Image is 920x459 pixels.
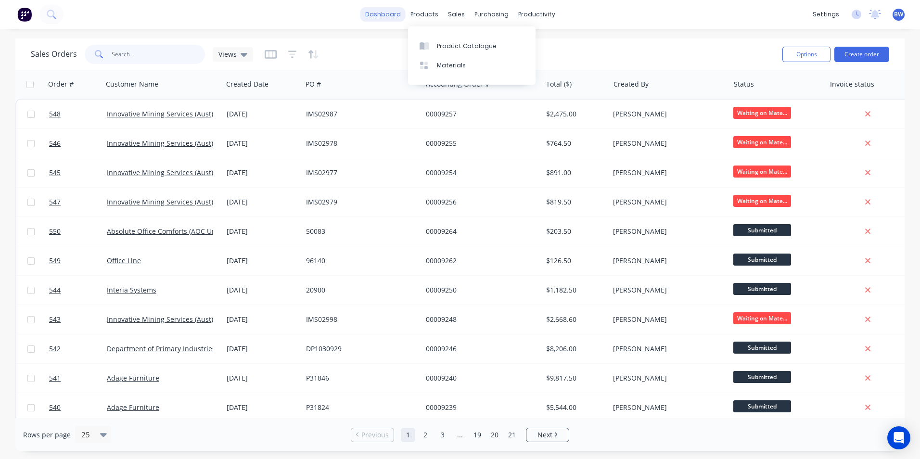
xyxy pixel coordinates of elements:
div: 00009239 [426,403,533,412]
a: Innovative Mining Services (Aust) Pty Ltd [107,315,237,324]
div: $819.50 [546,197,602,207]
div: [PERSON_NAME] [613,373,720,383]
div: [PERSON_NAME] [613,197,720,207]
div: Open Intercom Messenger [887,426,910,449]
img: Factory [17,7,32,22]
a: Innovative Mining Services (Aust) Pty Ltd [107,197,237,206]
a: 542 [49,334,107,363]
div: Created Date [226,79,268,89]
div: [DATE] [227,227,298,236]
span: Views [218,49,237,59]
a: Adage Furniture [107,373,159,382]
div: purchasing [470,7,513,22]
div: IMS02978 [306,139,413,148]
a: Page 20 [487,428,502,442]
div: [PERSON_NAME] [613,403,720,412]
span: 542 [49,344,61,354]
div: 00009256 [426,197,533,207]
span: BW [894,10,903,19]
div: $891.00 [546,168,602,178]
span: 544 [49,285,61,295]
div: $1,182.50 [546,285,602,295]
div: 00009246 [426,344,533,354]
a: Interia Systems [107,285,156,294]
div: $9,817.50 [546,373,602,383]
button: Options [782,47,831,62]
a: 547 [49,188,107,217]
button: Create order [834,47,889,62]
a: 549 [49,246,107,275]
div: 00009248 [426,315,533,324]
a: 540 [49,393,107,422]
div: Status [734,79,754,89]
a: Innovative Mining Services (Aust) Pty Ltd [107,109,237,118]
div: Order # [48,79,74,89]
a: 541 [49,364,107,393]
div: IMS02979 [306,197,413,207]
a: 545 [49,158,107,187]
div: 00009250 [426,285,533,295]
span: Previous [361,430,389,440]
div: 00009254 [426,168,533,178]
div: [PERSON_NAME] [613,227,720,236]
a: Page 19 [470,428,485,442]
span: 550 [49,227,61,236]
div: Invoice status [830,79,874,89]
span: Next [537,430,552,440]
div: [PERSON_NAME] [613,109,720,119]
div: 00009264 [426,227,533,236]
div: [PERSON_NAME] [613,168,720,178]
div: 20900 [306,285,413,295]
div: [DATE] [227,197,298,207]
a: 544 [49,276,107,305]
div: 00009262 [426,256,533,266]
div: 96140 [306,256,413,266]
div: productivity [513,7,560,22]
div: 00009240 [426,373,533,383]
ul: Pagination [347,428,573,442]
span: 545 [49,168,61,178]
div: [PERSON_NAME] [613,139,720,148]
div: P31824 [306,403,413,412]
div: sales [443,7,470,22]
div: $764.50 [546,139,602,148]
span: Submitted [733,224,791,236]
a: Office Line [107,256,141,265]
span: 548 [49,109,61,119]
div: [DATE] [227,373,298,383]
div: 00009255 [426,139,533,148]
div: Total ($) [546,79,572,89]
h1: Sales Orders [31,50,77,59]
div: [DATE] [227,285,298,295]
div: Customer Name [106,79,158,89]
a: Innovative Mining Services (Aust) Pty Ltd [107,168,237,177]
span: 546 [49,139,61,148]
span: Submitted [733,371,791,383]
span: 543 [49,315,61,324]
div: $2,668.60 [546,315,602,324]
a: 543 [49,305,107,334]
span: Waiting on Mate... [733,166,791,178]
div: IMS02987 [306,109,413,119]
a: Page 1 is your current page [401,428,415,442]
span: Waiting on Mate... [733,136,791,148]
span: Waiting on Mate... [733,107,791,119]
a: Materials [408,56,536,75]
div: PO # [306,79,321,89]
div: $126.50 [546,256,602,266]
span: Submitted [733,254,791,266]
div: [DATE] [227,168,298,178]
a: 546 [49,129,107,158]
a: dashboard [360,7,406,22]
span: Submitted [733,283,791,295]
span: 541 [49,373,61,383]
div: [DATE] [227,139,298,148]
span: Submitted [733,400,791,412]
span: Submitted [733,342,791,354]
div: [DATE] [227,256,298,266]
div: Materials [437,61,466,70]
a: Adage Furniture [107,403,159,412]
a: Product Catalogue [408,36,536,55]
a: Department of Primary Industries & Regional Devel [107,344,272,353]
div: 00009257 [426,109,533,119]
